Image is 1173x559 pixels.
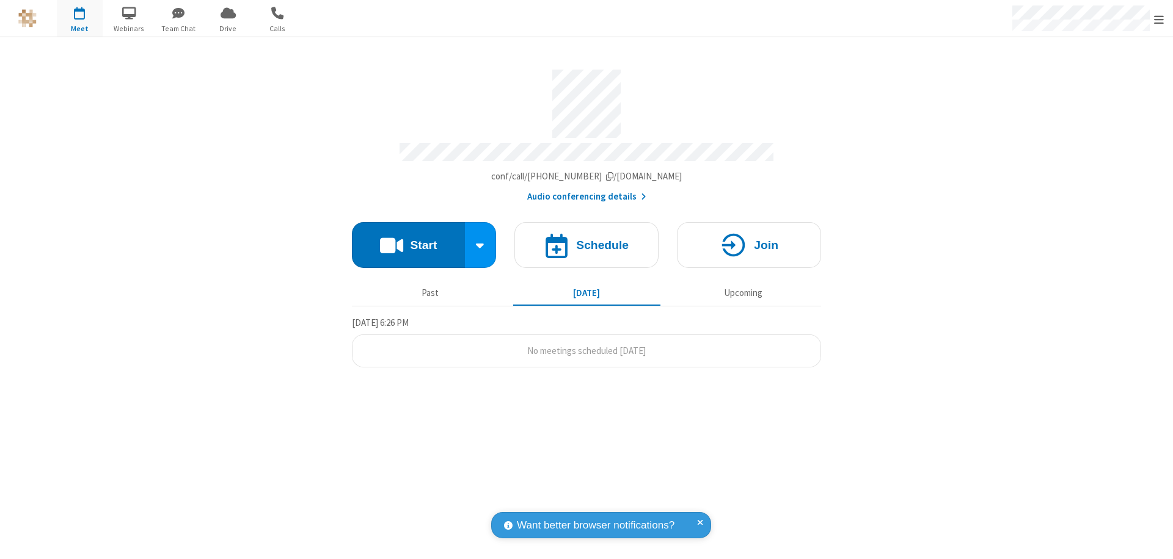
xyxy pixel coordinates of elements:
[57,23,103,34] span: Meet
[352,317,409,328] span: [DATE] 6:26 PM
[576,239,629,251] h4: Schedule
[357,281,504,305] button: Past
[106,23,152,34] span: Webinars
[352,222,465,268] button: Start
[513,281,660,305] button: [DATE]
[255,23,301,34] span: Calls
[352,316,821,368] section: Today's Meetings
[670,281,817,305] button: Upcoming
[527,345,646,356] span: No meetings scheduled [DATE]
[156,23,202,34] span: Team Chat
[677,222,821,268] button: Join
[527,190,646,204] button: Audio conferencing details
[754,239,778,251] h4: Join
[514,222,659,268] button: Schedule
[517,518,674,533] span: Want better browser notifications?
[491,170,682,184] button: Copy my meeting room linkCopy my meeting room link
[18,9,37,27] img: QA Selenium DO NOT DELETE OR CHANGE
[205,23,251,34] span: Drive
[352,60,821,204] section: Account details
[410,239,437,251] h4: Start
[465,222,497,268] div: Start conference options
[491,170,682,182] span: Copy my meeting room link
